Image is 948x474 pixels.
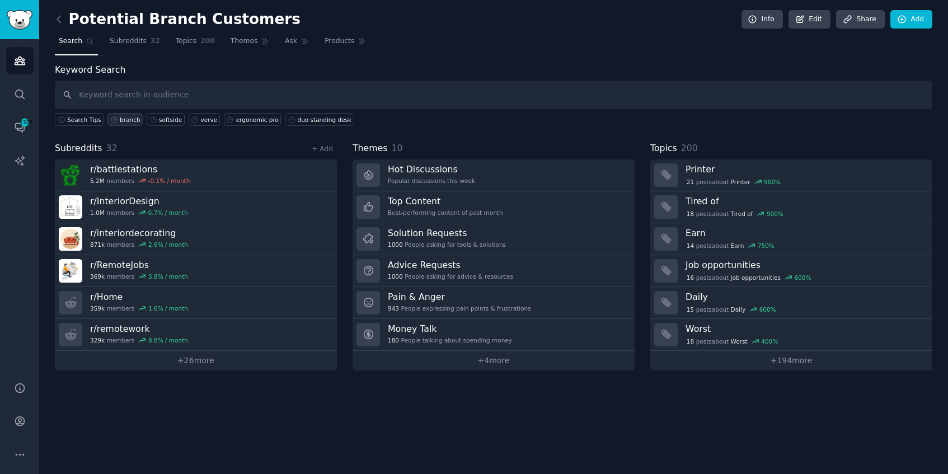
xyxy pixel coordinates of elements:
[55,113,104,126] button: Search Tips
[281,32,313,55] a: Ask
[90,241,188,248] div: members
[90,291,188,303] h3: r/ Home
[90,163,190,175] h3: r/ battlestations
[90,177,105,185] span: 5.2M
[59,163,82,187] img: battlestations
[90,209,105,217] span: 1.0M
[731,337,748,345] span: Worst
[388,323,512,335] h3: Money Talk
[687,274,694,281] span: 16
[55,159,337,191] a: r/battlestations5.2Mmembers-0.1% / month
[388,259,513,271] h3: Advice Requests
[388,291,531,303] h3: Pain & Anger
[687,178,694,186] span: 21
[90,227,188,239] h3: r/ interiordecorating
[388,273,513,280] div: People asking for advice & resources
[686,259,924,271] h3: Job opportunities
[681,143,698,153] span: 200
[148,273,188,280] div: 3.8 % / month
[353,223,635,255] a: Solution Requests1000People asking for tools & solutions
[106,143,118,153] span: 32
[285,113,354,126] a: duo standing desk
[55,11,301,29] h2: Potential Branch Customers
[686,273,812,283] div: post s about
[67,116,101,124] span: Search Tips
[687,210,694,218] span: 18
[172,32,219,55] a: Topics200
[55,142,102,156] span: Subreddits
[151,36,160,46] span: 32
[159,116,182,124] div: softside
[90,241,105,248] span: 871k
[388,273,403,280] span: 1000
[201,116,218,124] div: verve
[90,209,188,217] div: members
[687,306,694,313] span: 15
[650,319,932,351] a: Worst18postsaboutWorst400%
[686,177,782,187] div: post s about
[90,323,188,335] h3: r/ remotework
[148,209,188,217] div: 0.7 % / month
[90,195,188,207] h3: r/ InteriorDesign
[353,191,635,223] a: Top ContentBest-performing content of past month
[7,10,32,30] img: GummySearch logo
[353,142,388,156] span: Themes
[107,113,143,126] a: branch
[388,241,506,248] div: People asking for tools & solutions
[90,304,188,312] div: members
[297,116,351,124] div: duo standing desk
[353,159,635,191] a: Hot DiscussionsPopular discussions this week
[176,36,196,46] span: Topics
[55,287,337,319] a: r/Home359kmembers1.6% / month
[686,227,924,239] h3: Earn
[758,242,775,250] div: 750 %
[650,159,932,191] a: Printer21postsaboutPrinter900%
[200,36,215,46] span: 200
[353,351,635,370] a: +4more
[231,36,258,46] span: Themes
[55,64,125,75] label: Keyword Search
[148,304,188,312] div: 1.6 % / month
[731,178,750,186] span: Printer
[650,287,932,319] a: Daily15postsaboutDaily600%
[686,291,924,303] h3: Daily
[55,351,337,370] a: +26more
[90,336,188,344] div: members
[90,273,188,280] div: members
[388,241,403,248] span: 1000
[731,242,744,250] span: Earn
[650,351,932,370] a: +194more
[686,336,779,346] div: post s about
[90,177,190,185] div: members
[687,337,694,345] span: 18
[650,191,932,223] a: Tired of18postsaboutTired of900%
[55,32,98,55] a: Search
[761,337,778,345] div: 400 %
[55,255,337,287] a: r/RemoteJobs369kmembers3.8% / month
[731,274,781,281] span: Job opportunities
[353,319,635,351] a: Money Talk180People talking about spending money
[650,142,677,156] span: Topics
[687,242,694,250] span: 14
[388,336,399,344] span: 180
[110,36,147,46] span: Subreddits
[686,195,924,207] h3: Tired of
[55,81,932,109] input: Keyword search in audience
[59,195,82,219] img: InteriorDesign
[388,304,399,312] span: 943
[148,336,188,344] div: 8.8 % / month
[20,119,30,126] span: 1322
[764,178,781,186] div: 900 %
[388,304,531,312] div: People expressing pain points & frustrations
[686,323,924,335] h3: Worst
[224,113,281,126] a: ergonomic pro
[836,10,884,29] a: Share
[650,255,932,287] a: Job opportunities16postsaboutJob opportunities600%
[148,177,190,185] div: -0.1 % / month
[147,113,185,126] a: softside
[388,177,475,185] div: Popular discussions this week
[353,255,635,287] a: Advice Requests1000People asking for advice & resources
[6,114,34,141] a: 1322
[59,36,82,46] span: Search
[388,227,506,239] h3: Solution Requests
